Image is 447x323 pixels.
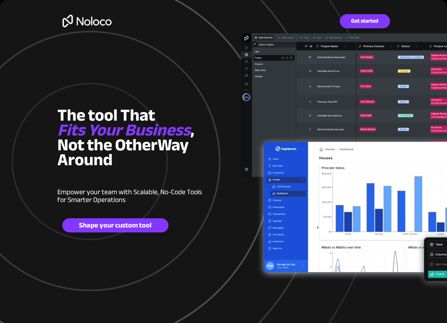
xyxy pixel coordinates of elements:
[57,114,194,161] span: , Not the O
[57,99,158,131] span: The tool That
[57,114,85,146] em: Fits
[57,129,189,176] span: Way Around
[340,14,390,28] a: Get started
[62,218,168,232] a: Shape your custom tool
[57,185,202,206] span: ble, No-Code Tools for Smarter Operations
[88,114,190,146] em: Your Business
[57,185,149,198] span: Empower your team with Scala
[340,18,390,24] span: Get started
[63,221,168,230] span: Shape your custom tool
[126,129,157,161] span: ther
